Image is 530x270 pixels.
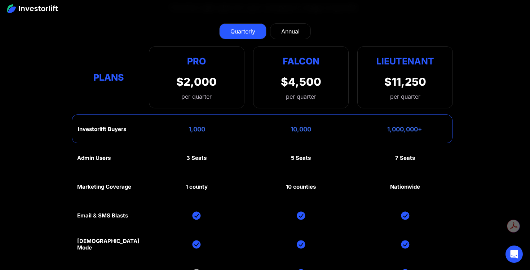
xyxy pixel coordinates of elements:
strong: Lieutenant [376,56,434,67]
div: 1 county [186,184,208,190]
div: per quarter [176,92,217,101]
div: 7 Seats [395,155,415,161]
div: 5 Seats [291,155,311,161]
div: Investorlift Buyers [78,126,126,132]
div: Email & SMS Blasts [77,212,128,219]
div: per quarter [286,92,316,101]
div: Quarterly [230,27,255,36]
div: $11,250 [384,75,426,88]
div: [DEMOGRAPHIC_DATA] Mode [77,238,140,251]
div: Admin Users [77,155,111,161]
div: Annual [281,27,300,36]
div: Pro [176,54,217,68]
div: 10 counties [286,184,316,190]
div: 3 Seats [186,155,207,161]
div: 1,000,000+ [387,126,422,133]
div: per quarter [390,92,420,101]
div: Falcon [283,54,319,68]
div: Plans [77,71,140,85]
div: Open Intercom Messenger [505,246,523,263]
div: 1,000 [189,126,205,133]
div: $4,500 [281,75,321,88]
div: Marketing Coverage [77,184,131,190]
div: 10,000 [291,126,311,133]
div: Nationwide [390,184,420,190]
div: $2,000 [176,75,217,88]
